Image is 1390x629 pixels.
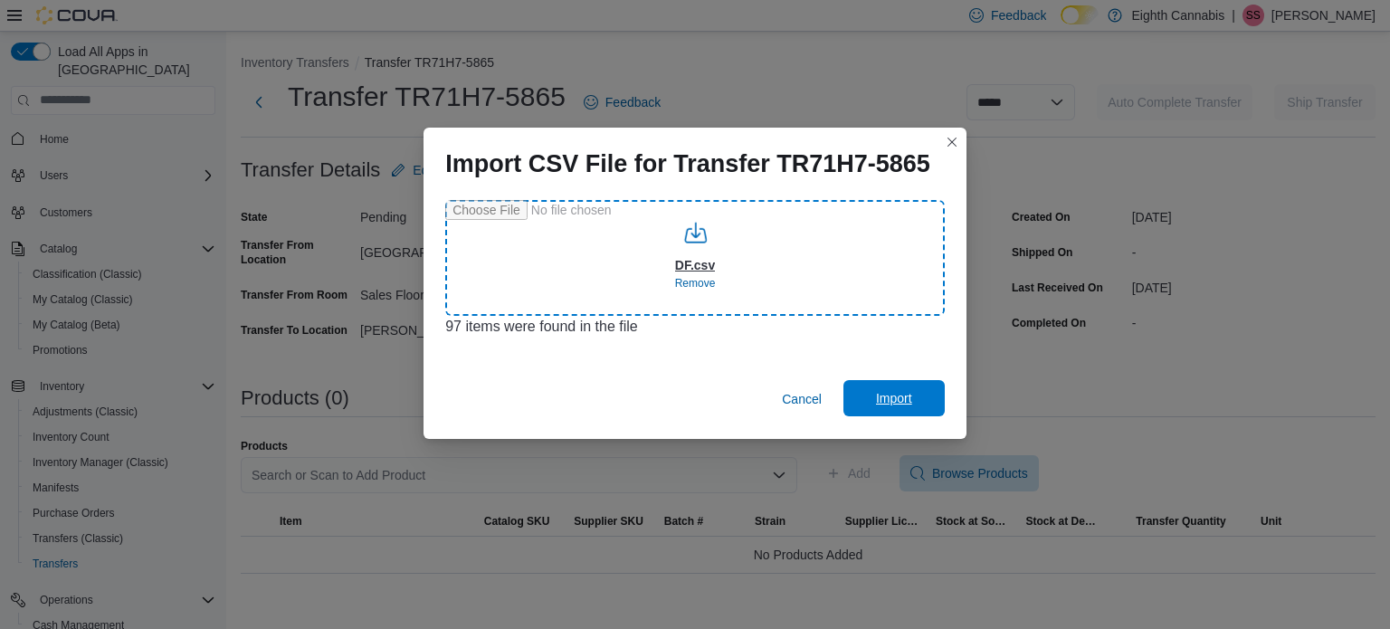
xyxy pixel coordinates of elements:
[445,149,930,178] h1: Import CSV File for Transfer TR71H7-5865
[876,389,912,407] span: Import
[782,390,822,408] span: Cancel
[775,381,829,417] button: Cancel
[445,316,945,338] div: 97 items were found in the file
[668,272,723,294] button: Clear selected files
[675,276,716,291] span: Remove
[941,131,963,153] button: Closes this modal window
[843,380,945,416] button: Import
